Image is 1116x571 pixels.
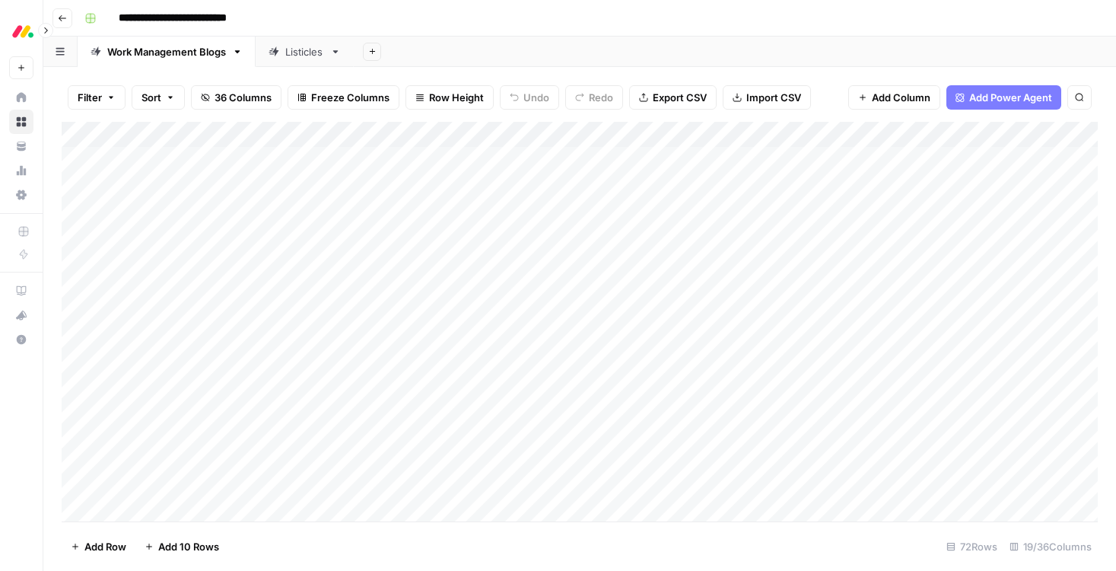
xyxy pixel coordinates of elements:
[565,85,623,110] button: Redo
[523,90,549,105] span: Undo
[158,539,219,554] span: Add 10 Rows
[9,18,37,45] img: Monday.com Logo
[9,279,33,303] a: AirOps Academy
[311,90,389,105] span: Freeze Columns
[141,90,161,105] span: Sort
[9,85,33,110] a: Home
[9,183,33,207] a: Settings
[500,85,559,110] button: Undo
[1003,534,1098,559] div: 19/36 Columns
[107,44,226,59] div: Work Management Blogs
[10,304,33,327] div: What's new?
[723,85,811,110] button: Import CSV
[62,534,135,559] button: Add Row
[78,37,256,67] a: Work Management Blogs
[653,90,707,105] span: Export CSV
[946,85,1061,110] button: Add Power Agent
[215,90,272,105] span: 36 Columns
[68,85,126,110] button: Filter
[9,327,33,352] button: Help + Support
[589,90,613,105] span: Redo
[9,158,33,183] a: Usage
[288,85,399,110] button: Freeze Columns
[135,534,228,559] button: Add 10 Rows
[285,44,324,59] div: Listicles
[429,90,484,105] span: Row Height
[940,534,1003,559] div: 72 Rows
[132,85,185,110] button: Sort
[9,134,33,158] a: Your Data
[848,85,940,110] button: Add Column
[746,90,801,105] span: Import CSV
[256,37,354,67] a: Listicles
[191,85,281,110] button: 36 Columns
[84,539,126,554] span: Add Row
[405,85,494,110] button: Row Height
[969,90,1052,105] span: Add Power Agent
[629,85,717,110] button: Export CSV
[872,90,930,105] span: Add Column
[78,90,102,105] span: Filter
[9,12,33,50] button: Workspace: Monday.com
[9,303,33,327] button: What's new?
[9,110,33,134] a: Browse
